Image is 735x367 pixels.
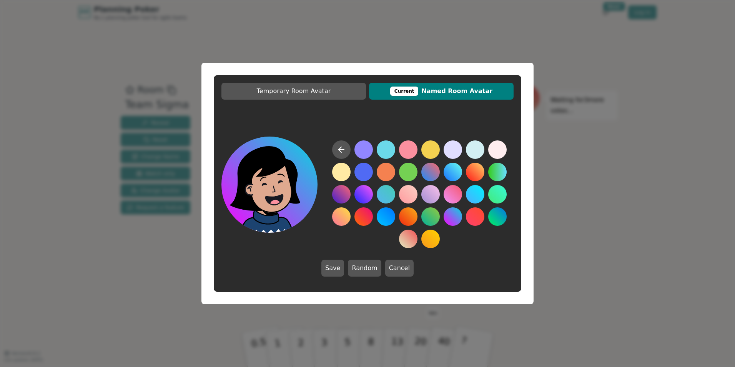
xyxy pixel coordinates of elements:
button: Save [321,260,344,277]
div: This avatar will be displayed in dedicated rooms [390,87,419,96]
button: Temporary Room Avatar [221,83,366,100]
span: Named Room Avatar [373,87,510,96]
button: Random [348,260,381,277]
button: Cancel [385,260,414,277]
button: CurrentNamed Room Avatar [369,83,514,100]
span: Temporary Room Avatar [225,87,362,96]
